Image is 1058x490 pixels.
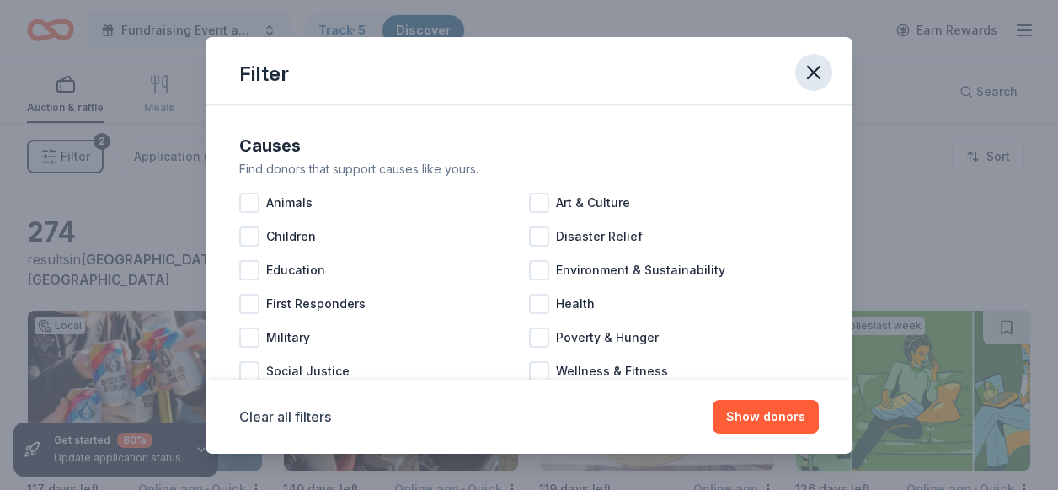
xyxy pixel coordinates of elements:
span: Animals [266,193,313,213]
span: Social Justice [266,361,350,381]
span: Military [266,328,310,348]
span: Wellness & Fitness [556,361,668,381]
span: Education [266,260,325,280]
span: First Responders [266,294,366,314]
span: Poverty & Hunger [556,328,659,348]
span: Health [556,294,595,314]
button: Clear all filters [239,407,331,427]
span: Disaster Relief [556,226,643,247]
span: Children [266,226,316,247]
button: Show donors [713,400,819,434]
div: Filter [239,61,289,88]
div: Find donors that support causes like yours. [239,159,819,179]
span: Environment & Sustainability [556,260,725,280]
div: Causes [239,132,819,159]
span: Art & Culture [556,193,630,213]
